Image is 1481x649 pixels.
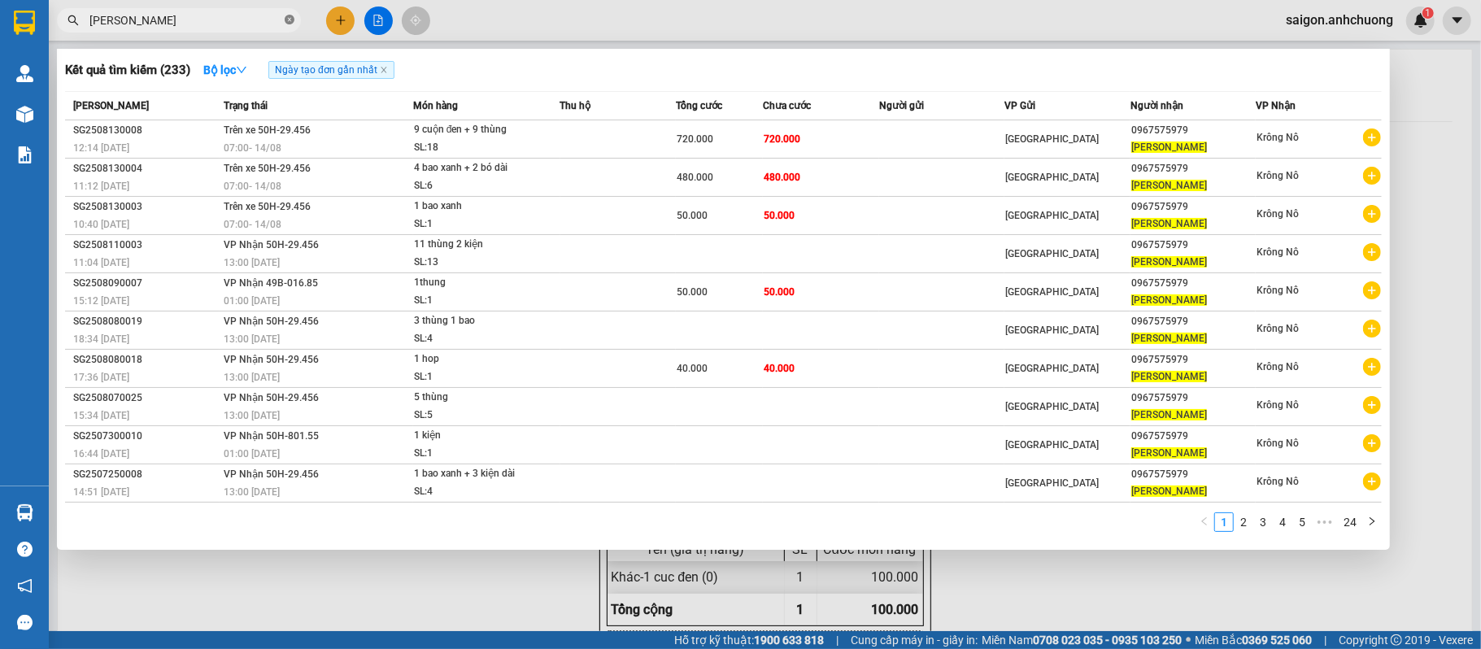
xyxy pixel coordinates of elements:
[1215,513,1233,531] a: 1
[1273,512,1292,532] li: 4
[1363,128,1381,146] span: plus-circle
[1131,313,1256,330] div: 0967575979
[1131,122,1256,139] div: 0967575979
[224,410,280,421] span: 13:00 [DATE]
[1257,170,1299,181] span: Krông Nô
[1312,512,1338,532] span: •••
[224,392,319,403] span: VP Nhận 50H-29.456
[764,172,800,183] span: 480.000
[224,354,319,365] span: VP Nhận 50H-29.456
[1005,477,1099,489] span: [GEOGRAPHIC_DATA]
[1130,100,1183,111] span: Người nhận
[224,100,268,111] span: Trạng thái
[73,486,129,498] span: 14:51 [DATE]
[1131,371,1207,382] span: [PERSON_NAME]
[1363,358,1381,376] span: plus-circle
[1363,396,1381,414] span: plus-circle
[224,468,319,480] span: VP Nhận 50H-29.456
[73,295,129,307] span: 15:12 [DATE]
[1254,513,1272,531] a: 3
[1235,513,1252,531] a: 2
[224,333,280,345] span: 13:00 [DATE]
[414,330,536,348] div: SL: 4
[1257,246,1299,258] span: Krông Nô
[73,428,219,445] div: SG2507300010
[73,410,129,421] span: 15:34 [DATE]
[414,483,536,501] div: SL: 4
[73,257,129,268] span: 11:04 [DATE]
[1131,160,1256,177] div: 0967575979
[414,198,536,216] div: 1 bao xanh
[1131,390,1256,407] div: 0967575979
[677,133,713,145] span: 720.000
[224,295,280,307] span: 01:00 [DATE]
[1257,438,1299,449] span: Krông Nô
[1200,516,1209,526] span: left
[677,363,708,374] span: 40.000
[1131,198,1256,216] div: 0967575979
[414,407,536,425] div: SL: 5
[1362,512,1382,532] li: Next Page
[17,578,33,594] span: notification
[414,274,536,292] div: 1thung
[1131,466,1256,483] div: 0967575979
[1004,100,1035,111] span: VP Gửi
[224,486,280,498] span: 13:00 [DATE]
[16,146,33,163] img: solution-icon
[1363,434,1381,452] span: plus-circle
[73,448,129,460] span: 16:44 [DATE]
[224,277,318,289] span: VP Nhận 49B-016.85
[677,210,708,221] span: 50.000
[73,100,149,111] span: [PERSON_NAME]
[1257,132,1299,143] span: Krông Nô
[1363,205,1381,223] span: plus-circle
[1338,512,1362,532] li: 24
[1131,447,1207,459] span: [PERSON_NAME]
[764,363,795,374] span: 40.000
[68,15,79,26] span: search
[1257,361,1299,372] span: Krông Nô
[268,61,394,79] span: Ngày tạo đơn gần nhất
[89,11,281,29] input: Tìm tên, số ĐT hoặc mã đơn
[14,11,35,35] img: logo-vxr
[73,466,219,483] div: SG2507250008
[8,115,112,168] li: VP [GEOGRAPHIC_DATA]
[285,13,294,28] span: close-circle
[413,100,458,111] span: Món hàng
[1362,512,1382,532] button: right
[414,159,536,177] div: 4 bao xanh + 2 bó dài
[414,139,536,157] div: SL: 18
[1131,294,1207,306] span: [PERSON_NAME]
[224,316,319,327] span: VP Nhận 50H-29.456
[1367,516,1377,526] span: right
[1131,333,1207,344] span: [PERSON_NAME]
[677,172,713,183] span: 480.000
[1363,320,1381,338] span: plus-circle
[1131,142,1207,153] span: [PERSON_NAME]
[1131,256,1207,268] span: [PERSON_NAME]
[1253,512,1273,532] li: 3
[1005,248,1099,259] span: [GEOGRAPHIC_DATA]
[1131,180,1207,191] span: [PERSON_NAME]
[224,181,281,192] span: 07:00 - 14/08
[414,177,536,195] div: SL: 6
[224,124,311,136] span: Trên xe 50H-29.456
[16,106,33,123] img: warehouse-icon
[1131,428,1256,445] div: 0967575979
[879,100,924,111] span: Người gửi
[1257,323,1299,334] span: Krông Nô
[414,236,536,254] div: 11 thùng 2 kiện
[414,465,536,483] div: 1 bao xanh + 3 kiện dài
[65,62,190,79] h3: Kết quả tìm kiếm ( 233 )
[1195,512,1214,532] button: left
[236,64,247,76] span: down
[73,333,129,345] span: 18:34 [DATE]
[1256,100,1296,111] span: VP Nhận
[224,201,311,212] span: Trên xe 50H-29.456
[224,430,319,442] span: VP Nhận 50H-801.55
[224,142,281,154] span: 07:00 - 14/08
[73,198,219,216] div: SG2508130003
[1131,275,1256,292] div: 0967575979
[16,65,33,82] img: warehouse-icon
[112,115,216,133] li: VP Phi Liêng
